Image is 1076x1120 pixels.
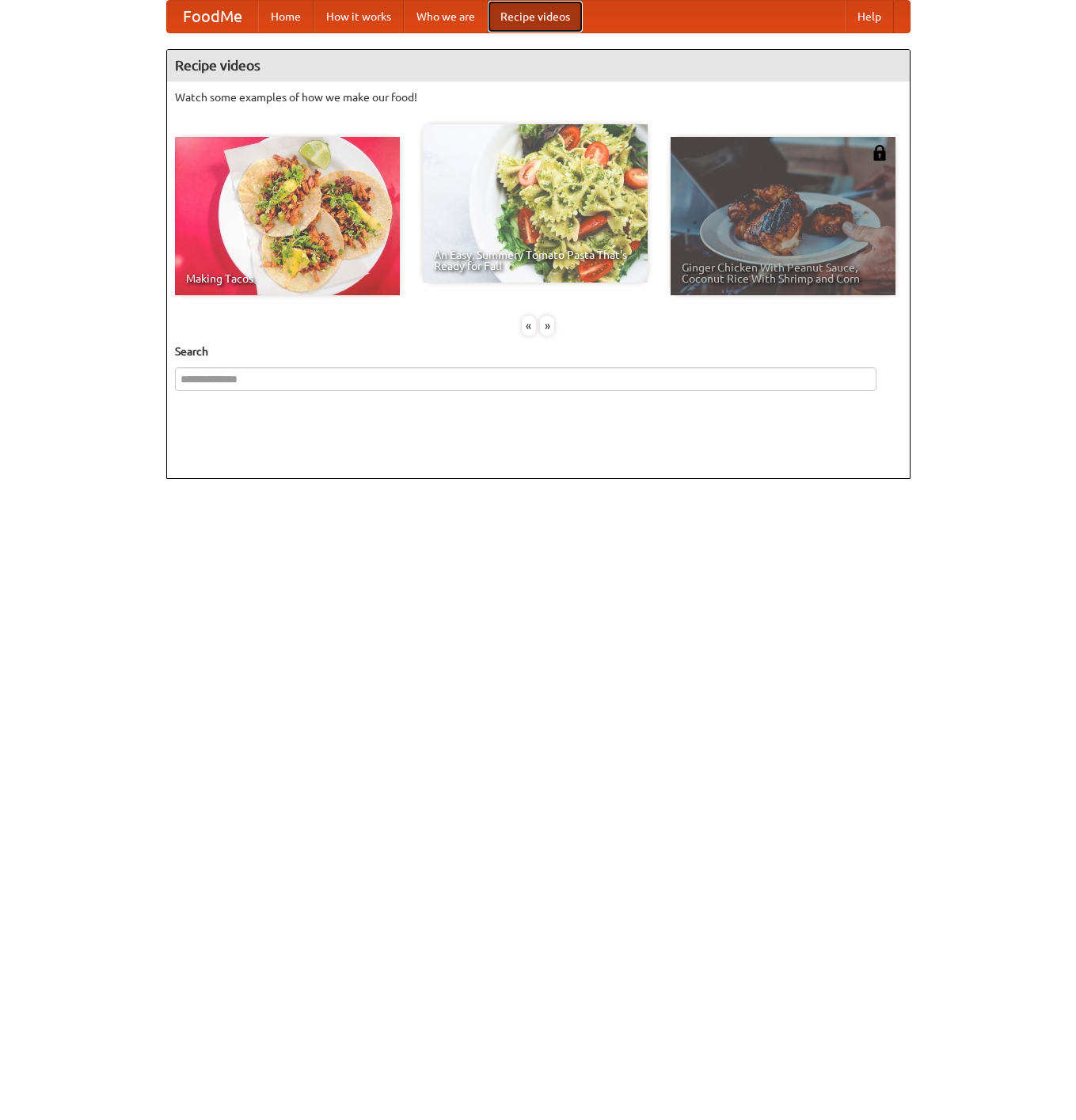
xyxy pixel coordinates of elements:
a: Who we are [404,1,488,32]
div: » [540,316,554,336]
span: Making Tacos [186,273,389,284]
span: An Easy, Summery Tomato Pasta That's Ready for Fall [434,249,637,271]
img: 483408.png [872,145,888,161]
h5: Search [175,344,902,359]
p: Watch some examples of how we make our food! [175,89,902,105]
a: Making Tacos [175,137,400,295]
a: FoodMe [167,1,258,32]
a: An Easy, Summery Tomato Pasta That's Ready for Fall [423,124,648,283]
a: Recipe videos [488,1,583,32]
h4: Recipe videos [167,50,910,82]
a: Home [258,1,314,32]
a: How it works [314,1,404,32]
a: Help [845,1,894,32]
div: « [522,316,536,336]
